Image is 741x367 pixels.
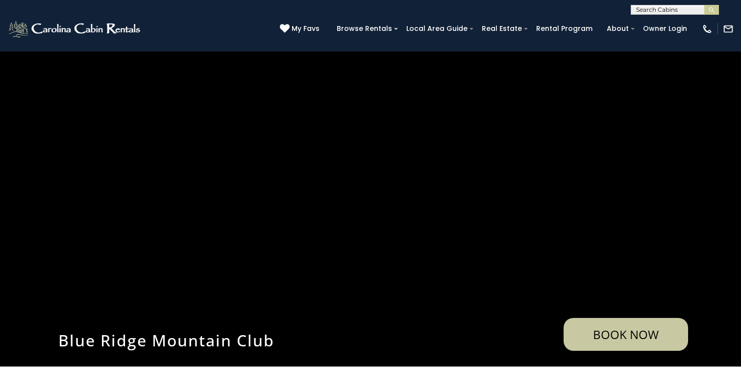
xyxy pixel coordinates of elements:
img: White-1-2.png [7,19,143,39]
span: My Favs [292,24,320,34]
a: My Favs [280,24,322,34]
a: Real Estate [477,21,527,36]
a: Rental Program [531,21,597,36]
a: About [602,21,634,36]
h1: Blue Ridge Mountain Club [51,330,404,351]
a: Local Area Guide [401,21,472,36]
img: mail-regular-white.png [723,24,734,34]
a: Browse Rentals [332,21,397,36]
a: Owner Login [638,21,692,36]
img: phone-regular-white.png [702,24,713,34]
a: Book Now [564,318,688,351]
